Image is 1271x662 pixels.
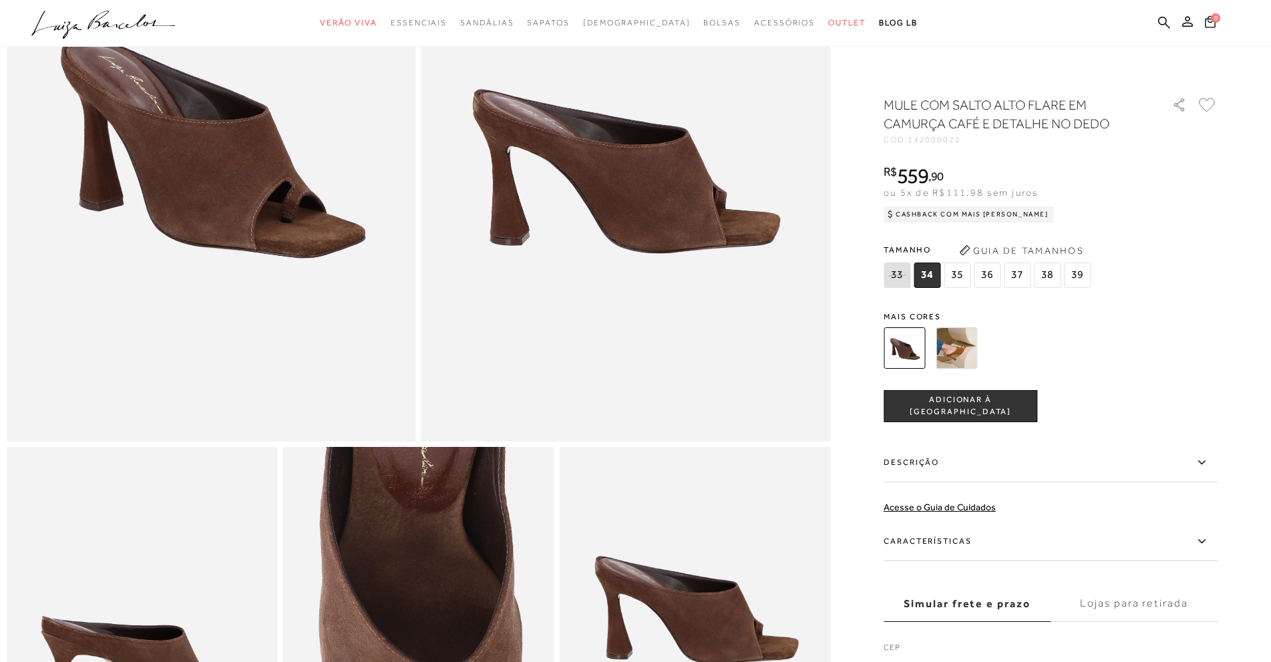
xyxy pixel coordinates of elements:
span: Essenciais [391,18,447,27]
span: Verão Viva [320,18,377,27]
span: 142000022 [908,135,961,144]
label: Simular frete e prazo [884,586,1051,622]
a: BLOG LB [879,11,918,35]
span: 36 [974,263,1001,288]
span: [DEMOGRAPHIC_DATA] [583,18,691,27]
span: Mais cores [884,313,1218,321]
span: 0 [1211,13,1220,23]
i: , [928,170,944,182]
button: 0 [1201,15,1220,33]
span: 35 [944,263,970,288]
img: MULE COM SALTO ALTO FLARE EM CAMURÇA CAFÉ E DETALHE NO DEDO [884,327,925,369]
label: Descrição [884,444,1218,482]
i: R$ [884,166,897,178]
div: CÓD: [884,136,1151,144]
a: categoryNavScreenReaderText [703,11,741,35]
span: 90 [931,169,944,183]
button: Guia de Tamanhos [954,240,1088,261]
span: 559 [897,164,928,188]
a: categoryNavScreenReaderText [391,11,447,35]
label: Lojas para retirada [1051,586,1218,622]
span: BLOG LB [879,18,918,27]
span: Outlet [828,18,866,27]
span: 34 [914,263,940,288]
span: 37 [1004,263,1031,288]
a: noSubCategoriesText [583,11,691,35]
span: 33 [884,263,910,288]
button: ADICIONAR À [GEOGRAPHIC_DATA] [884,390,1037,422]
a: categoryNavScreenReaderText [754,11,815,35]
a: categoryNavScreenReaderText [527,11,569,35]
span: Acessórios [754,18,815,27]
h1: MULE COM SALTO ALTO FLARE EM CAMURÇA CAFÉ E DETALHE NO DEDO [884,96,1134,133]
span: Tamanho [884,240,1094,260]
label: CEP [884,641,1218,660]
span: Sapatos [527,18,569,27]
img: MULE COM SALTO ALTO FLARE EM CAMURÇA CARAMELO E DETALHE NO DEDO [936,327,977,369]
span: 38 [1034,263,1061,288]
a: categoryNavScreenReaderText [828,11,866,35]
span: 39 [1064,263,1091,288]
span: Sandálias [460,18,514,27]
label: Características [884,522,1218,561]
span: Bolsas [703,18,741,27]
a: Acesse o Guia de Cuidados [884,502,996,512]
a: categoryNavScreenReaderText [320,11,377,35]
div: Cashback com Mais [PERSON_NAME] [884,206,1054,222]
span: ADICIONAR À [GEOGRAPHIC_DATA] [884,394,1037,418]
a: categoryNavScreenReaderText [460,11,514,35]
span: ou 5x de R$111,98 sem juros [884,187,1038,198]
